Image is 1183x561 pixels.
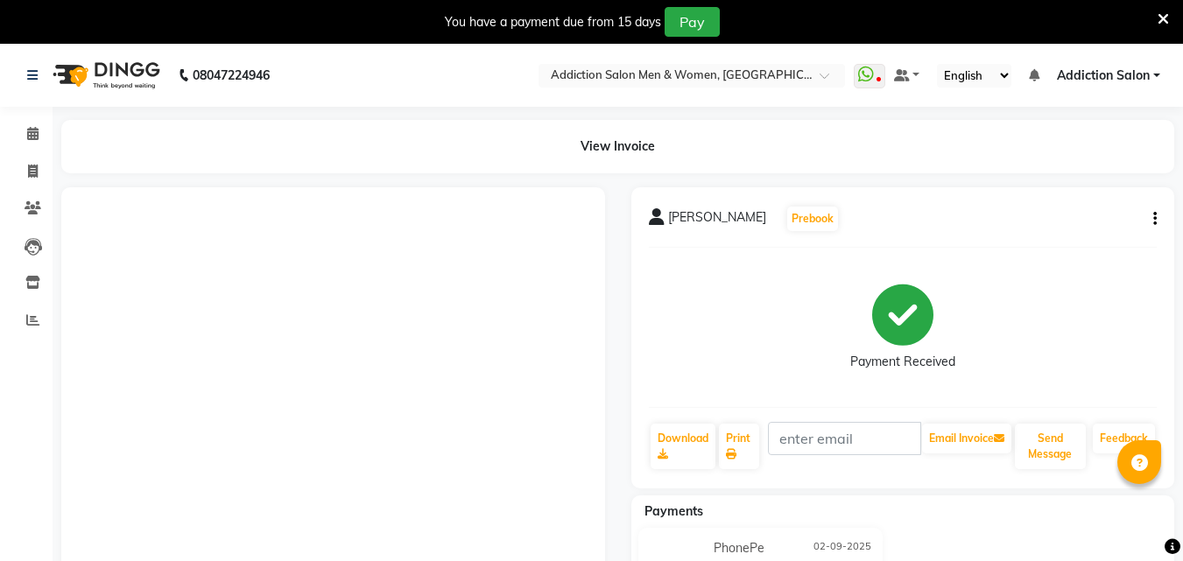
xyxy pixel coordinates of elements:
a: Feedback [1093,424,1155,453]
span: Addiction Salon [1057,67,1150,85]
div: You have a payment due from 15 days [445,13,661,32]
span: Payments [644,503,703,519]
img: logo [45,51,165,100]
span: 02-09-2025 [813,539,871,557]
button: Send Message [1015,424,1086,469]
input: enter email [768,422,921,455]
a: Download [651,424,715,469]
a: Print [719,424,759,469]
button: Email Invoice [922,424,1011,453]
button: Prebook [787,207,838,231]
div: Payment Received [850,353,955,371]
button: Pay [665,7,720,37]
div: View Invoice [61,120,1174,173]
span: [PERSON_NAME] [668,208,766,233]
span: PhonePe [714,539,764,557]
b: 08047224946 [193,51,270,100]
